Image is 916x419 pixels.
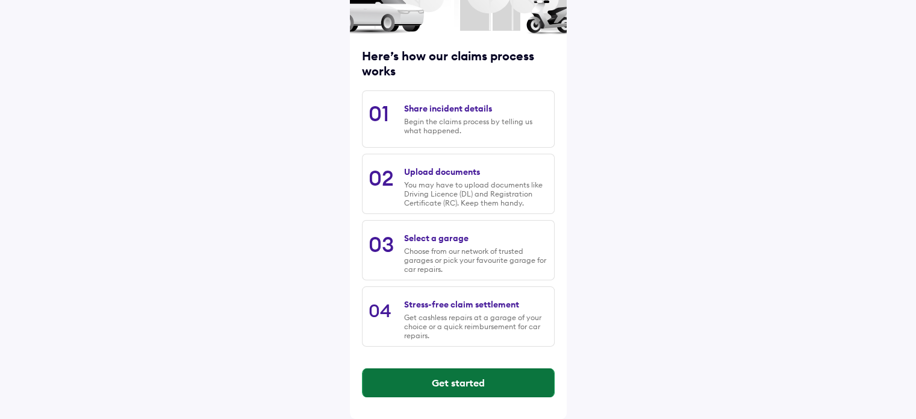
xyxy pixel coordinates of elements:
button: Get started [363,368,554,397]
div: 02 [369,165,394,191]
div: You may have to upload documents like Driving Licence (DL) and Registration Certificate (RC). Kee... [404,180,547,207]
div: Upload documents [404,166,480,177]
div: Share incident details [404,103,492,114]
div: Get cashless repairs at a garage of your choice or a quick reimbursement for car repairs. [404,313,547,340]
div: Stress-free claim settlement [404,299,519,310]
div: 04 [369,299,391,322]
div: Choose from our network of trusted garages or pick your favourite garage for car repairs. [404,247,547,274]
div: 01 [369,100,389,127]
div: Begin the claims process by telling us what happened. [404,117,547,135]
div: 03 [369,231,394,257]
div: Select a garage [404,233,469,244]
